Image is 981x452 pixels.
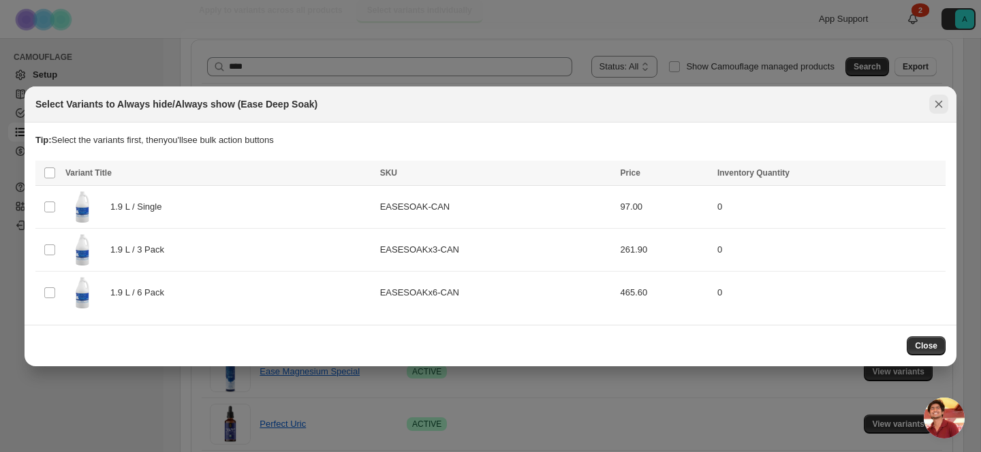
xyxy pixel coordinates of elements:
td: 0 [713,271,946,314]
td: 0 [713,228,946,271]
img: ease-deep-soak.png [65,233,99,267]
span: 1.9 L / Single [110,200,169,214]
button: Close [929,95,948,114]
span: 1.9 L / 6 Pack [110,286,172,300]
td: 97.00 [617,185,713,228]
img: ease-deep-soak.png [65,276,99,310]
td: EASESOAK-CAN [376,185,617,228]
button: Close [907,336,946,355]
td: 0 [713,185,946,228]
span: Inventory Quantity [717,168,790,178]
a: Open chat [924,398,965,438]
td: 261.90 [617,228,713,271]
span: Price [621,168,640,178]
span: Variant Title [65,168,112,178]
p: Select the variants first, then you'll see bulk action buttons [35,133,946,147]
h2: Select Variants to Always hide/Always show (Ease Deep Soak) [35,97,317,111]
span: SKU [380,168,397,178]
img: ease-deep-soak.png [65,190,99,224]
td: EASESOAKx3-CAN [376,228,617,271]
span: Close [915,340,937,351]
td: 465.60 [617,271,713,314]
strong: Tip: [35,135,52,145]
td: EASESOAKx6-CAN [376,271,617,314]
span: 1.9 L / 3 Pack [110,243,172,257]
